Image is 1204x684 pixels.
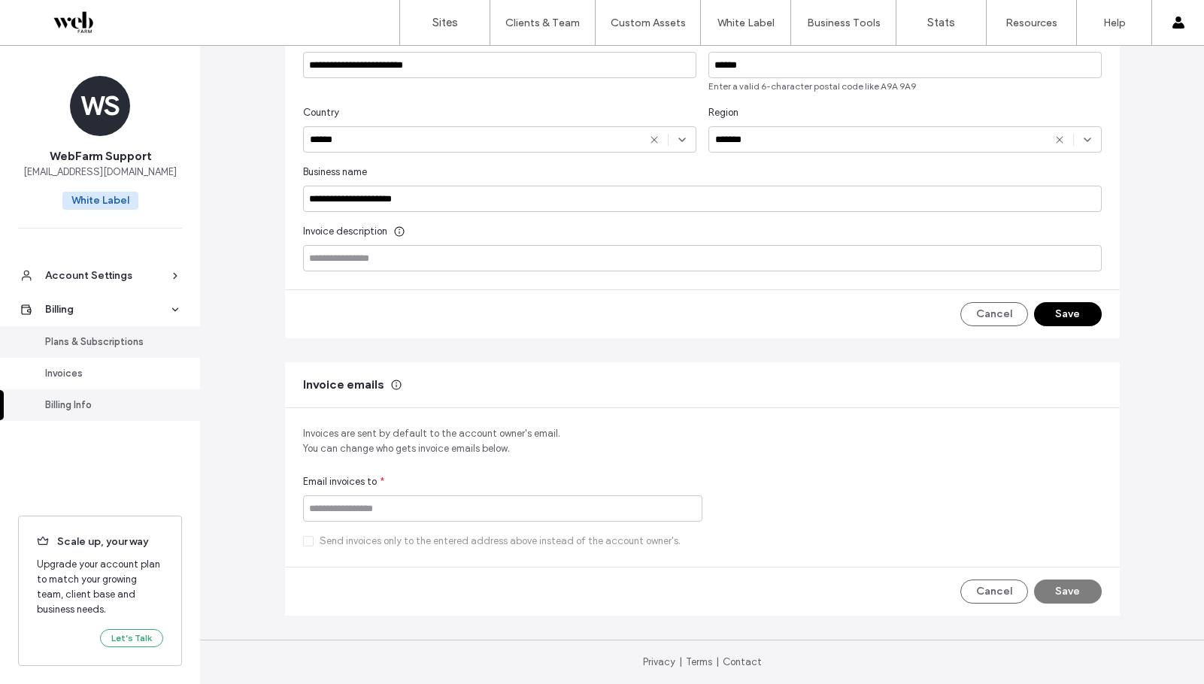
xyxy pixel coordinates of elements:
span: White Label [62,192,138,210]
button: Save [1034,302,1102,326]
button: Cancel [960,302,1028,326]
span: Business name [303,165,367,180]
a: Contact [723,656,762,667]
span: Help [34,11,65,24]
button: Cancel [960,580,1028,604]
span: Invoice emails [303,377,384,393]
div: Invoices [45,366,168,381]
label: Help [1103,17,1126,29]
span: Scale up, your way [37,534,163,551]
span: Country [303,105,339,120]
a: Terms [686,656,712,667]
div: Billing [45,302,168,317]
div: Account Settings [45,268,168,283]
span: | [679,656,682,667]
span: Enter a valid 6-character postal code like A9A 9A9 [708,80,1102,93]
span: [EMAIL_ADDRESS][DOMAIN_NAME] [23,165,177,180]
span: Email invoices to [303,474,377,489]
span: | [716,656,719,667]
div: Billing Info [45,398,168,413]
label: Custom Assets [611,17,686,29]
label: Resources [1005,17,1057,29]
span: WebFarm Support [50,148,150,165]
span: Invoice description [303,224,387,239]
a: Privacy [643,656,675,667]
span: Upgrade your account plan to match your growing team, client base and business needs. [37,557,163,617]
div: Send invoices only to the entered address above instead of the account owner's. [320,534,681,549]
label: Clients & Team [505,17,580,29]
label: Business Tools [807,17,881,29]
label: White Label [717,17,775,29]
span: Region [708,105,738,120]
span: Invoices are sent by default to the account owner's email. You can change who gets invoice emails... [303,426,1102,456]
div: WS [70,76,130,136]
label: Sites [432,16,458,29]
div: Plans & Subscriptions [45,334,168,350]
button: Let’s Talk [100,629,163,647]
label: Stats [927,16,955,29]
